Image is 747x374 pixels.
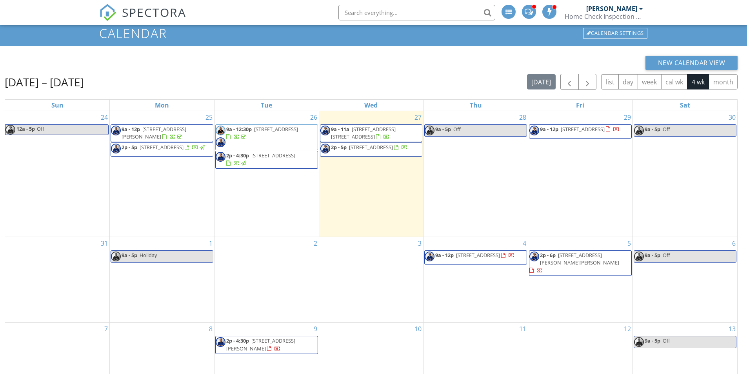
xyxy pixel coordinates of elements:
[622,111,632,124] a: Go to August 29, 2025
[565,13,643,20] div: Home Check Inspection Group
[632,111,737,237] td: Go to August 30, 2025
[709,74,738,89] button: month
[424,250,527,265] a: 9a - 12p [STREET_ADDRESS]
[226,337,249,344] span: 2p - 4:30p
[226,337,295,352] span: [STREET_ADDRESS][PERSON_NAME]
[540,126,558,133] span: 9a - 12p
[319,237,423,323] td: Go to September 3, 2025
[226,126,252,133] span: 9a - 12:30p
[331,144,408,151] a: 2p - 5p [STREET_ADDRESS]
[518,323,528,335] a: Go to September 11, 2025
[215,151,318,168] a: 2p - 4:30p [STREET_ADDRESS]
[320,142,423,157] a: 2p - 5p [STREET_ADDRESS]
[331,144,347,151] span: 2p - 5p
[528,111,633,237] td: Go to August 29, 2025
[731,237,737,250] a: Go to September 6, 2025
[122,144,137,151] span: 2p - 5p
[645,126,660,133] span: 9a - 5p
[634,252,644,261] img: img_7776.jpeg
[528,237,633,323] td: Go to September 5, 2025
[153,100,171,111] a: Monday
[618,74,638,89] button: day
[216,152,225,162] img: img_7776.jpeg
[16,125,35,135] span: 12a - 5p
[309,111,319,124] a: Go to August 26, 2025
[425,252,434,261] img: img_7776.jpeg
[216,126,225,135] img: img_7789.jpeg
[423,237,528,323] td: Go to September 4, 2025
[560,74,579,90] button: Previous
[634,337,644,347] img: img_7776.jpeg
[216,337,225,347] img: img_7776.jpeg
[226,126,298,140] a: 9a - 12:30p [STREET_ADDRESS]
[254,126,298,133] span: [STREET_ADDRESS]
[626,237,632,250] a: Go to September 5, 2025
[349,144,393,151] span: [STREET_ADDRESS]
[99,26,648,40] h1: Calendar
[37,125,44,132] span: Off
[663,126,670,133] span: Off
[456,252,500,259] span: [STREET_ADDRESS]
[140,252,157,259] span: Holiday
[122,126,186,140] span: [STREET_ADDRESS][PERSON_NAME]
[331,126,396,140] a: 9a - 11a [STREET_ADDRESS] [STREET_ADDRESS]
[320,126,330,135] img: img_7776.jpeg
[214,111,319,237] td: Go to August 26, 2025
[622,323,632,335] a: Go to September 12, 2025
[601,74,619,89] button: list
[638,74,662,89] button: week
[5,125,15,135] img: img_7776.jpeg
[207,237,214,250] a: Go to September 1, 2025
[645,337,660,344] span: 9a - 5p
[540,252,556,259] span: 2p - 6p
[586,5,637,13] div: [PERSON_NAME]
[645,252,660,259] span: 9a - 5p
[122,252,137,259] span: 9a - 5p
[423,111,528,237] td: Go to August 28, 2025
[319,111,423,237] td: Go to August 27, 2025
[99,111,109,124] a: Go to August 24, 2025
[583,28,647,39] div: Calendar Settings
[661,74,688,89] button: cal wk
[99,11,186,27] a: SPECTORA
[251,152,295,159] span: [STREET_ADDRESS]
[663,337,670,344] span: Off
[529,252,539,261] img: img_7776.jpeg
[110,111,214,237] td: Go to August 25, 2025
[207,323,214,335] a: Go to September 8, 2025
[540,126,620,133] a: 9a - 12p [STREET_ADDRESS]
[632,237,737,323] td: Go to September 6, 2025
[204,111,214,124] a: Go to August 25, 2025
[259,100,274,111] a: Tuesday
[727,111,737,124] a: Go to August 30, 2025
[529,250,632,276] a: 2p - 6p [STREET_ADDRESS][PERSON_NAME][PERSON_NAME]
[215,124,318,150] a: 9a - 12:30p [STREET_ADDRESS]
[99,4,116,21] img: The Best Home Inspection Software - Spectora
[663,252,670,259] span: Off
[527,74,556,89] button: [DATE]
[215,336,318,354] a: 2p - 4:30p [STREET_ADDRESS][PERSON_NAME]
[540,252,619,266] span: [STREET_ADDRESS][PERSON_NAME][PERSON_NAME]
[111,124,213,142] a: 9a - 12p [STREET_ADDRESS][PERSON_NAME]
[529,252,619,274] a: 2p - 6p [STREET_ADDRESS][PERSON_NAME][PERSON_NAME]
[561,126,605,133] span: [STREET_ADDRESS]
[122,126,140,133] span: 9a - 12p
[140,144,184,151] span: [STREET_ADDRESS]
[518,111,528,124] a: Go to August 28, 2025
[435,126,451,133] span: 9a - 5p
[103,323,109,335] a: Go to September 7, 2025
[363,100,379,111] a: Wednesday
[122,144,206,151] a: 2p - 5p [STREET_ADDRESS]
[468,100,483,111] a: Thursday
[416,237,423,250] a: Go to September 3, 2025
[5,111,110,237] td: Go to August 24, 2025
[413,111,423,124] a: Go to August 27, 2025
[529,126,539,135] img: img_7776.jpeg
[111,126,121,135] img: img_7776.jpeg
[111,252,121,261] img: img_7776.jpeg
[435,252,515,259] a: 9a - 12p [STREET_ADDRESS]
[312,323,319,335] a: Go to September 9, 2025
[687,74,709,89] button: 4 wk
[727,323,737,335] a: Go to September 13, 2025
[338,5,495,20] input: Search everything...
